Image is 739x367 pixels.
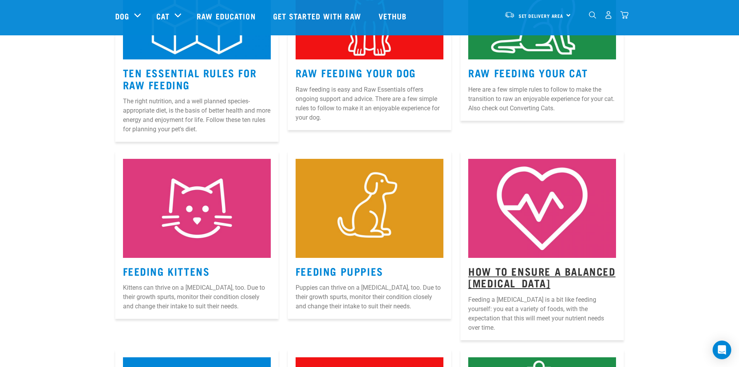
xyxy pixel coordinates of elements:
a: How to Ensure a Balanced [MEDICAL_DATA] [468,268,615,286]
p: Here are a few simple rules to follow to make the transition to raw an enjoyable experience for y... [468,85,616,113]
img: van-moving.png [504,11,515,18]
p: The right nutrition, and a well planned species-appropriate diet, is the basis of better health a... [123,97,271,134]
p: Feeding a [MEDICAL_DATA] is a bit like feeding yourself: you eat a variety of foods, with the exp... [468,295,616,332]
img: home-icon@2x.png [620,11,628,19]
span: Set Delivery Area [519,14,564,17]
a: Vethub [371,0,417,31]
a: Feeding Kittens [123,268,210,274]
img: home-icon-1@2x.png [589,11,596,19]
div: Open Intercom Messenger [713,341,731,359]
a: Feeding Puppies [296,268,383,274]
img: user.png [604,11,613,19]
a: Raw Education [189,0,265,31]
p: Kittens can thrive on a [MEDICAL_DATA], too. Due to their growth spurts, monitor their condition ... [123,283,271,311]
a: Cat [156,10,170,22]
a: Get started with Raw [265,0,371,31]
img: 5.jpg [468,159,616,257]
a: Ten Essential Rules for Raw Feeding [123,70,257,87]
img: Puppy-Icon.jpg [296,159,443,257]
a: Dog [115,10,129,22]
a: Raw Feeding Your Cat [468,70,588,75]
a: Raw Feeding Your Dog [296,70,416,75]
p: Puppies can thrive on a [MEDICAL_DATA], too. Due to their growth spurts, monitor their condition ... [296,283,443,311]
p: Raw feeding is easy and Raw Essentials offers ongoing support and advice. There are a few simple ... [296,85,443,122]
img: Kitten-Icon.jpg [123,159,271,257]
